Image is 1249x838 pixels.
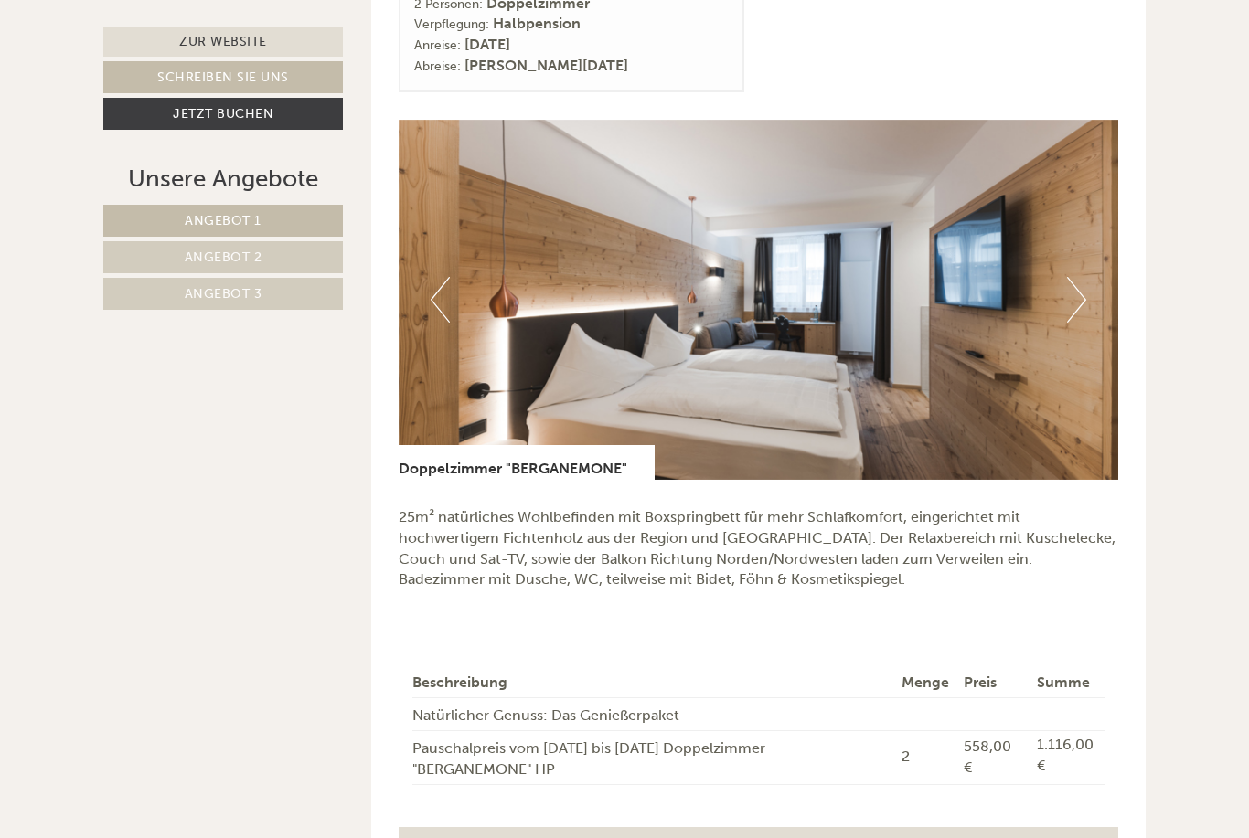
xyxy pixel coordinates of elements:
button: Next [1067,277,1086,323]
small: Verpflegung: [414,16,489,32]
span: Angebot 1 [185,213,262,228]
div: Hotel [GEOGRAPHIC_DATA] [27,53,306,68]
div: Unsere Angebote [103,162,343,196]
a: Schreiben Sie uns [103,61,343,93]
td: 2 [894,731,956,785]
small: 13:38 [27,89,306,101]
b: [DATE] [464,36,510,53]
td: Natürlicher Genuss: Das Genießerpaket [412,698,894,731]
small: Abreise: [414,58,461,74]
img: image [399,120,1119,480]
th: Menge [894,669,956,697]
span: Angebot 2 [185,249,262,265]
b: Halbpension [493,15,581,32]
span: 558,00 € [964,737,1011,776]
div: [DATE] [327,14,394,45]
td: 1.116,00 € [1030,731,1105,785]
th: Beschreibung [412,669,894,697]
a: Jetzt buchen [103,98,343,130]
th: Summe [1030,669,1105,697]
a: Zur Website [103,27,343,57]
p: 25m² natürliches Wohlbefinden mit Boxspringbett für mehr Schlafkomfort, eingerichtet mit hochwert... [399,507,1119,590]
span: Angebot 3 [185,286,262,302]
small: Anreise: [414,37,461,53]
td: Pauschalpreis vom [DATE] bis [DATE] Doppelzimmer "BERGANEMONE" HP [412,731,894,785]
button: Senden [610,482,721,514]
button: Previous [431,277,450,323]
div: Guten Tag, wie können wir Ihnen helfen? [14,49,315,105]
div: Doppelzimmer "BERGANEMONE" [399,445,655,480]
b: [PERSON_NAME][DATE] [464,57,628,74]
th: Preis [956,669,1030,697]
